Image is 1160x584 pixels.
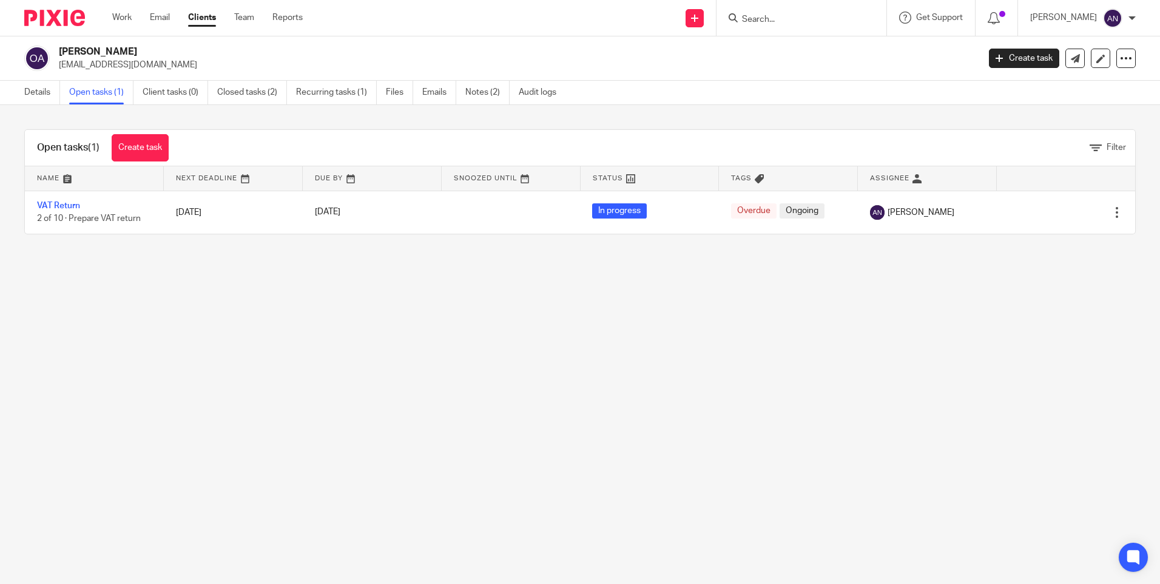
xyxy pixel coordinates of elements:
a: Recurring tasks (1) [296,81,377,104]
a: Create task [112,134,169,161]
span: (1) [88,143,99,152]
span: Status [593,175,623,182]
a: Open tasks (1) [69,81,133,104]
td: [DATE] [164,191,303,234]
a: Files [386,81,413,104]
a: Email [150,12,170,24]
a: Audit logs [519,81,565,104]
h1: Open tasks [37,141,99,154]
span: Filter [1107,143,1126,152]
p: [PERSON_NAME] [1030,12,1097,24]
a: Team [234,12,254,24]
a: Closed tasks (2) [217,81,287,104]
a: Work [112,12,132,24]
a: Clients [188,12,216,24]
span: [DATE] [315,208,340,217]
img: svg%3E [870,205,885,220]
span: Ongoing [780,203,824,219]
a: Create task [989,49,1059,68]
a: Reports [272,12,303,24]
span: In progress [592,203,647,219]
img: svg%3E [1103,8,1122,28]
span: Tags [731,175,752,182]
a: Notes (2) [465,81,510,104]
a: VAT Return [37,202,80,210]
img: Pixie [24,10,85,26]
input: Search [741,15,850,25]
span: Overdue [731,203,777,219]
a: Emails [422,81,456,104]
img: svg%3E [24,46,50,71]
span: 2 of 10 · Prepare VAT return [37,214,141,223]
a: Details [24,81,60,104]
a: Client tasks (0) [143,81,208,104]
h2: [PERSON_NAME] [59,46,788,58]
span: [PERSON_NAME] [888,206,954,219]
p: [EMAIL_ADDRESS][DOMAIN_NAME] [59,59,971,71]
span: Get Support [916,13,963,22]
span: Snoozed Until [454,175,518,182]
